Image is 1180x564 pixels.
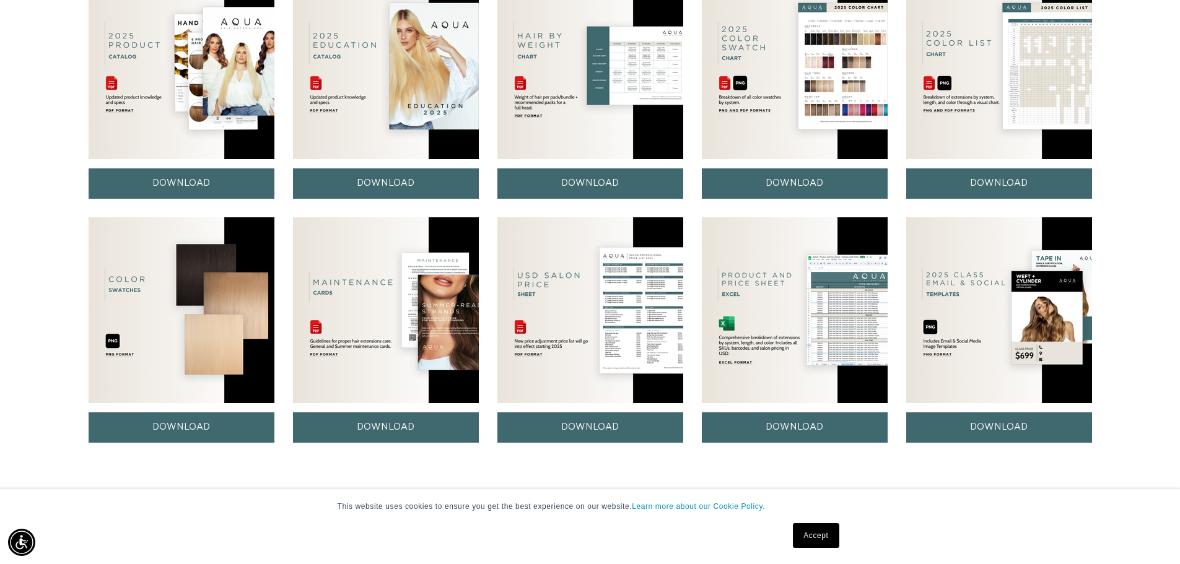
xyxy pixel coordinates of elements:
[793,523,839,548] a: Accept
[338,501,843,512] p: This website uses cookies to ensure you get the best experience on our website.
[702,168,888,199] a: DOWNLOAD
[8,529,35,556] div: Accessibility Menu
[632,502,765,511] a: Learn more about our Cookie Policy.
[293,168,479,199] a: DOWNLOAD
[906,412,1092,443] a: DOWNLOAD
[497,412,683,443] a: DOWNLOAD
[1118,505,1180,564] iframe: Chat Widget
[497,168,683,199] a: DOWNLOAD
[89,412,274,443] a: DOWNLOAD
[702,412,888,443] a: DOWNLOAD
[89,168,274,199] a: DOWNLOAD
[906,168,1092,199] a: DOWNLOAD
[293,412,479,443] a: DOWNLOAD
